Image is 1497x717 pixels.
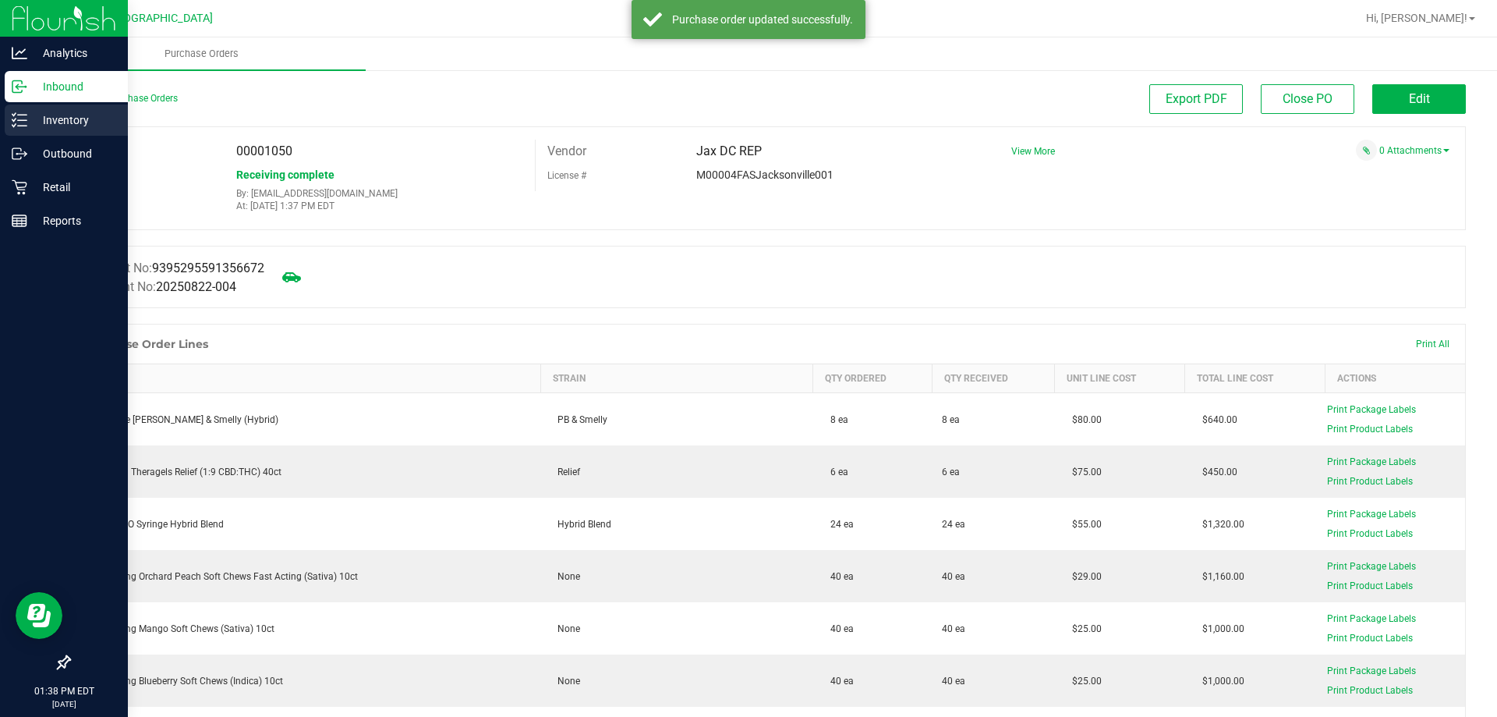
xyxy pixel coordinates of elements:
span: $25.00 [1064,676,1102,687]
span: Purchase Orders [143,47,260,61]
iframe: Resource center [16,592,62,639]
div: Purchase order updated successfully. [671,12,854,27]
button: Export PDF [1149,84,1243,114]
th: Actions [1325,364,1465,393]
span: $29.00 [1064,571,1102,582]
span: Receiving complete [236,169,334,181]
span: $640.00 [1194,414,1237,425]
p: [DATE] [7,698,121,710]
span: PB & Smelly [550,414,607,425]
span: $1,000.00 [1194,623,1244,634]
span: Print Package Labels [1327,613,1416,624]
span: Print Product Labels [1327,580,1413,591]
span: Print Package Labels [1327,561,1416,572]
span: Print All [1416,339,1449,350]
inline-svg: Outbound [12,146,27,162]
span: 24 ea [823,519,854,530]
p: By: [EMAIL_ADDRESS][DOMAIN_NAME] [236,188,523,199]
inline-svg: Inbound [12,79,27,94]
span: $1,160.00 [1194,571,1244,582]
span: Hybrid Blend [550,519,611,530]
th: Total Line Cost [1185,364,1325,393]
p: 01:38 PM EDT [7,684,121,698]
span: 40 ea [823,623,854,634]
p: Outbound [27,144,121,163]
span: Print Product Labels [1327,685,1413,696]
span: 40 ea [942,622,965,636]
label: Manifest No: [81,259,264,278]
p: At: [DATE] 1:37 PM EDT [236,201,523,211]
div: GL 1g Live [PERSON_NAME] & Smelly (Hybrid) [80,413,532,427]
inline-svg: Retail [12,179,27,195]
span: $1,000.00 [1194,676,1244,687]
span: Print Package Labels [1327,509,1416,520]
span: Print Package Labels [1327,666,1416,676]
label: Shipment No: [81,278,236,296]
span: Mark as not Arrived [276,261,307,293]
span: 40 ea [942,674,965,688]
th: Qty Received [933,364,1055,393]
span: 6 ea [823,467,848,477]
th: Unit Line Cost [1055,364,1185,393]
span: $25.00 [1064,623,1102,634]
span: Jax DC REP [696,144,762,158]
span: Attach a document [1356,140,1377,161]
a: Purchase Orders [37,37,366,70]
p: Inventory [27,111,121,130]
inline-svg: Inventory [12,112,27,128]
p: Retail [27,178,121,197]
p: Analytics [27,44,121,62]
label: Vendor [547,140,586,163]
span: 6 ea [942,465,960,479]
span: $80.00 [1064,414,1102,425]
span: 00001050 [236,144,292,158]
div: SW 1g FSO Syringe Hybrid Blend [80,517,532,531]
div: WNA 10mg Blueberry Soft Chews (Indica) 10ct [80,674,532,688]
span: 9395295591356672 [152,261,264,275]
span: $1,320.00 [1194,519,1244,530]
span: None [550,571,580,582]
span: M00004FASJacksonville001 [696,169,833,181]
span: Hi, [PERSON_NAME]! [1366,12,1467,24]
div: WNA 10mg Mango Soft Chews (Sativa) 10ct [80,622,532,636]
button: Close PO [1261,84,1354,114]
span: Print Product Labels [1327,424,1413,435]
p: Reports [27,211,121,230]
span: 24 ea [942,517,965,531]
a: View More [1011,146,1055,157]
th: Item [70,364,541,393]
div: SW 10mg Theragels Relief (1:9 CBD:THC) 40ct [80,465,532,479]
h1: Purchase Order Lines [85,338,208,350]
inline-svg: Reports [12,213,27,229]
span: $55.00 [1064,519,1102,530]
div: WNA 10mg Orchard Peach Soft Chews Fast Acting (Sativa) 10ct [80,570,532,584]
span: Export PDF [1166,91,1227,106]
a: 0 Attachments [1379,145,1449,156]
th: Strain [540,364,812,393]
button: Edit [1372,84,1466,114]
span: 40 ea [942,570,965,584]
span: Print Package Labels [1327,404,1416,415]
inline-svg: Analytics [12,45,27,61]
span: Relief [550,467,580,477]
span: Close PO [1283,91,1332,106]
span: Edit [1409,91,1430,106]
span: 40 ea [823,571,854,582]
span: $75.00 [1064,467,1102,477]
span: [GEOGRAPHIC_DATA] [106,12,213,25]
span: 8 ea [823,414,848,425]
span: Print Product Labels [1327,528,1413,539]
span: 8 ea [942,413,960,427]
span: 20250822-004 [156,279,236,294]
span: None [550,676,580,687]
span: None [550,623,580,634]
span: Print Package Labels [1327,456,1416,467]
label: License # [547,164,586,187]
span: $450.00 [1194,467,1237,477]
span: Print Product Labels [1327,633,1413,644]
th: Qty Ordered [813,364,933,393]
p: Inbound [27,77,121,96]
span: 40 ea [823,676,854,687]
span: Print Product Labels [1327,476,1413,487]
